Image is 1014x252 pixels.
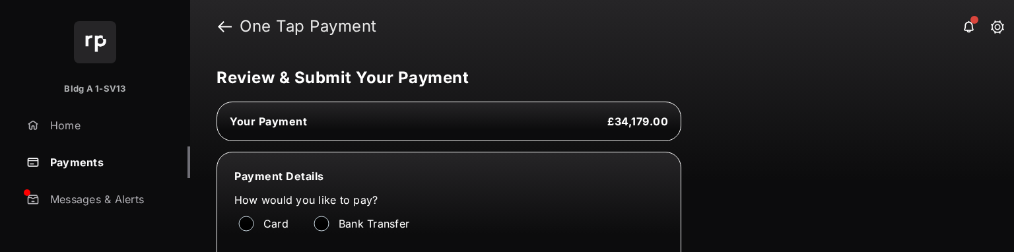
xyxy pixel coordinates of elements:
a: Messages & Alerts [21,183,190,215]
label: Card [263,217,288,230]
span: Payment Details [234,170,324,183]
a: Community [21,220,149,252]
span: £34,179.00 [607,115,668,128]
strong: One Tap Payment [240,18,377,34]
img: svg+xml;base64,PHN2ZyB4bWxucz0iaHR0cDovL3d3dy53My5vcmcvMjAwMC9zdmciIHdpZHRoPSI2NCIgaGVpZ2h0PSI2NC... [74,21,116,63]
label: How would you like to pay? [234,193,630,206]
span: Your Payment [230,115,307,128]
a: Home [21,110,190,141]
h5: Review & Submit Your Payment [217,70,977,86]
a: Payments [21,146,190,178]
label: Bank Transfer [339,217,409,230]
p: Bldg A 1-SV13 [64,82,125,96]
